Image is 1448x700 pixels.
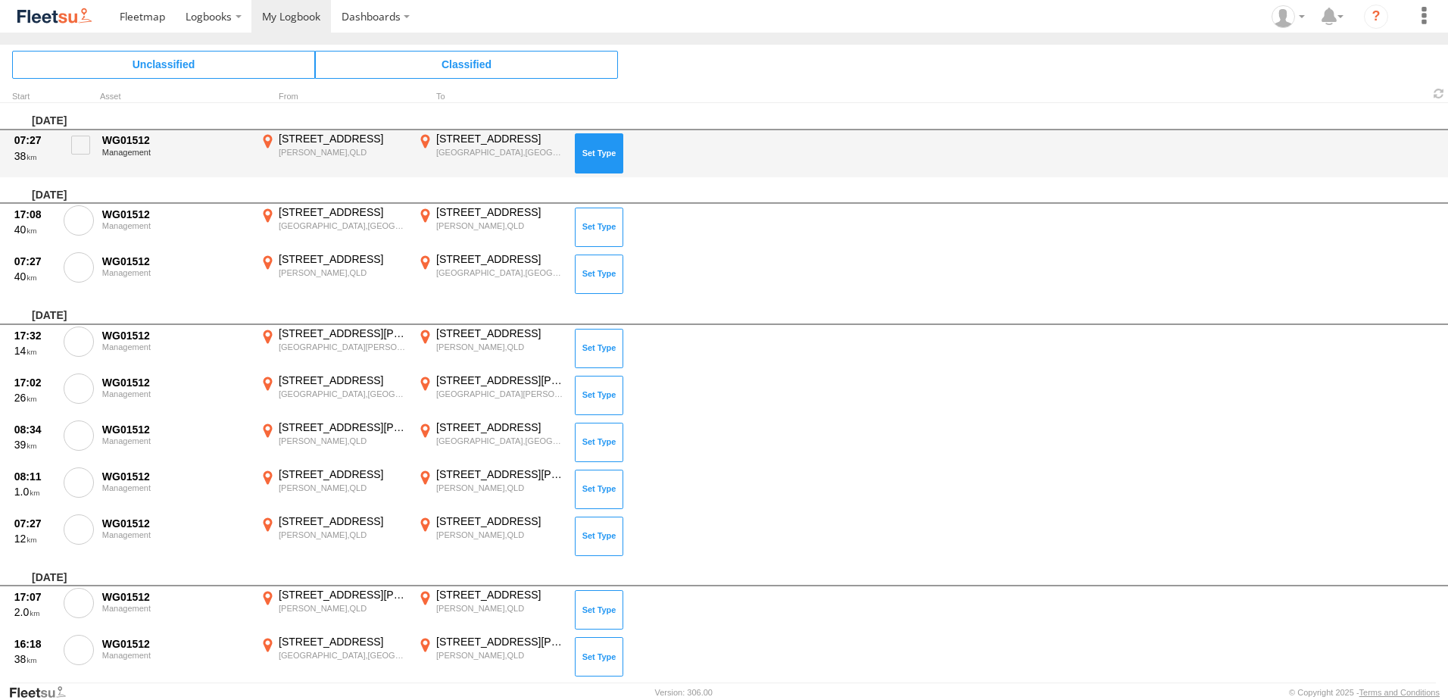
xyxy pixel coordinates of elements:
div: To [415,93,566,101]
div: [STREET_ADDRESS][PERSON_NAME] [436,373,564,387]
div: Management [102,148,249,157]
div: Management [102,342,249,352]
div: [STREET_ADDRESS] [279,252,407,266]
div: WG01512 [102,376,249,389]
button: Click to Set [575,208,623,247]
div: Version: 306.00 [655,688,713,697]
div: [STREET_ADDRESS] [279,635,407,648]
div: 07:27 [14,517,55,530]
div: WG01512 [102,470,249,483]
div: [STREET_ADDRESS] [436,252,564,266]
div: [GEOGRAPHIC_DATA][PERSON_NAME],[GEOGRAPHIC_DATA] [279,342,407,352]
label: Click to View Event Location [257,132,409,176]
div: [GEOGRAPHIC_DATA],[GEOGRAPHIC_DATA] [436,147,564,158]
div: Management [102,268,249,277]
div: WG01512 [102,208,249,221]
button: Click to Set [575,133,623,173]
div: Management [102,530,249,539]
div: 08:34 [14,423,55,436]
button: Click to Set [575,590,623,630]
label: Click to View Event Location [257,588,409,632]
button: Click to Set [575,470,623,509]
div: [PERSON_NAME],QLD [436,342,564,352]
div: [GEOGRAPHIC_DATA],[GEOGRAPHIC_DATA] [279,389,407,399]
div: Management [102,651,249,660]
label: Click to View Event Location [257,635,409,679]
span: Click to view Classified Trips [315,51,618,78]
label: Click to View Event Location [257,373,409,417]
div: From [257,93,409,101]
div: [PERSON_NAME],QLD [279,147,407,158]
div: [PERSON_NAME],QLD [279,436,407,446]
div: 39 [14,438,55,452]
div: [STREET_ADDRESS] [279,467,407,481]
div: WG01512 [102,255,249,268]
a: Terms and Conditions [1359,688,1440,697]
div: [STREET_ADDRESS] [279,132,407,145]
div: 17:02 [14,376,55,389]
label: Click to View Event Location [415,132,566,176]
div: WG01512 [102,133,249,147]
div: [PERSON_NAME],QLD [436,603,564,614]
div: [PERSON_NAME],QLD [436,220,564,231]
div: 16:18 [14,637,55,651]
div: 1.0 [14,485,55,498]
div: Asset [100,93,251,101]
div: © Copyright 2025 - [1289,688,1440,697]
button: Click to Set [575,423,623,462]
label: Click to View Event Location [415,373,566,417]
span: Click to view Unclassified Trips [12,51,315,78]
div: [STREET_ADDRESS] [436,327,564,340]
div: WG01512 [102,637,249,651]
div: Wesley Lutter [1266,5,1310,28]
div: Management [102,604,249,613]
label: Click to View Event Location [257,205,409,249]
label: Click to View Event Location [257,327,409,370]
label: Click to View Event Location [257,252,409,296]
div: 07:27 [14,255,55,268]
div: 17:32 [14,329,55,342]
div: [STREET_ADDRESS] [279,514,407,528]
div: [STREET_ADDRESS] [436,420,564,434]
div: [STREET_ADDRESS] [436,132,564,145]
div: [PERSON_NAME],QLD [279,603,407,614]
div: [STREET_ADDRESS][PERSON_NAME] [279,327,407,340]
div: [GEOGRAPHIC_DATA],[GEOGRAPHIC_DATA] [436,267,564,278]
button: Click to Set [575,329,623,368]
div: WG01512 [102,423,249,436]
label: Click to View Event Location [257,467,409,511]
span: Refresh [1430,86,1448,101]
div: Management [102,389,249,398]
label: Click to View Event Location [415,252,566,296]
div: [GEOGRAPHIC_DATA],[GEOGRAPHIC_DATA] [279,650,407,661]
label: Click to View Event Location [415,467,566,511]
button: Click to Set [575,255,623,294]
label: Click to View Event Location [415,327,566,370]
div: [STREET_ADDRESS] [279,205,407,219]
label: Click to View Event Location [415,420,566,464]
div: [GEOGRAPHIC_DATA][PERSON_NAME],[GEOGRAPHIC_DATA] [436,389,564,399]
div: [GEOGRAPHIC_DATA],[GEOGRAPHIC_DATA] [279,220,407,231]
div: 40 [14,270,55,283]
label: Click to View Event Location [415,588,566,632]
label: Click to View Event Location [257,420,409,464]
div: [PERSON_NAME],QLD [279,483,407,493]
div: [STREET_ADDRESS] [279,373,407,387]
div: [STREET_ADDRESS][PERSON_NAME] [436,635,564,648]
div: 2.0 [14,605,55,619]
div: WG01512 [102,517,249,530]
div: 14 [14,344,55,358]
div: [PERSON_NAME],QLD [436,530,564,540]
div: [STREET_ADDRESS][PERSON_NAME] [279,420,407,434]
div: Click to Sort [12,93,58,101]
button: Click to Set [575,637,623,677]
div: [PERSON_NAME],QLD [436,650,564,661]
label: Click to View Event Location [415,205,566,249]
i: ? [1364,5,1388,29]
div: [STREET_ADDRESS] [436,205,564,219]
div: [STREET_ADDRESS] [436,588,564,602]
div: [STREET_ADDRESS][PERSON_NAME] [279,588,407,602]
div: 26 [14,391,55,405]
label: Click to View Event Location [257,514,409,558]
div: WG01512 [102,590,249,604]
